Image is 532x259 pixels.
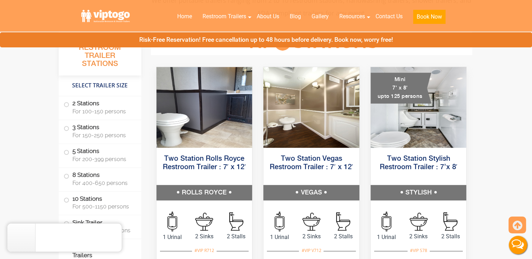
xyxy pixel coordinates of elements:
span: 1 Urinal [371,233,403,241]
h4: Select Trailer Size [59,79,141,92]
label: 10 Stations [64,192,136,213]
img: an icon of stall [443,212,457,231]
div: Mini 7' x 8' upto 125 persons [371,73,431,104]
label: 2 Stations [64,96,136,118]
img: an icon of urinal [275,212,284,231]
h5: VEGAS [263,185,359,200]
span: 2 Sinks [295,232,327,241]
button: Book Now [413,10,446,24]
span: For 100-150 persons [72,108,133,115]
img: an icon of stall [229,212,243,231]
a: Two Station Stylish Restroom Trailer : 7’x 8′ [379,155,457,171]
label: 8 Stations [64,168,136,190]
a: About Us [251,9,284,24]
img: Side view of two station restroom trailer with separate doors for males and females [156,67,252,148]
h5: ROLLS ROYCE [156,185,252,200]
div: #VIP V712 [299,246,323,255]
a: Restroom Trailers [197,9,251,24]
button: Live Chat [504,231,532,259]
a: Two Station Vegas Restroom Trailer : 7′ x 12′ [270,155,353,171]
h5: STYLISH [371,185,467,200]
img: an icon of urinal [382,212,391,231]
h3: VIP Stations [234,33,388,52]
span: For 200-399 persons [72,156,133,162]
span: 1 Urinal [156,233,188,241]
a: Resources [334,9,370,24]
span: For 400-650 persons [72,180,133,186]
div: #VIP S78 [408,246,430,255]
img: an icon of stall [336,212,350,231]
span: 2 Sinks [403,232,435,241]
span: 2 Stalls [327,232,359,241]
span: For 500-1150 persons [72,203,133,210]
span: 2 Stalls [435,232,467,241]
label: Sink Trailer [64,215,136,237]
a: Two Station Rolls Royce Restroom Trailer : 7′ x 12′ [162,155,246,171]
h3: All Portable Restroom Trailer Stations [59,33,141,75]
label: 3 Stations [64,120,136,142]
label: 5 Stations [64,144,136,166]
div: #VIP R712 [192,246,217,255]
span: For 150-250 persons [72,132,133,139]
img: an icon of sink [302,213,320,231]
span: 2 Stalls [220,232,252,241]
img: Side view of two station restroom trailer with separate doors for males and females [263,67,359,148]
a: Gallery [306,9,334,24]
img: an icon of sink [195,213,213,231]
a: Blog [284,9,306,24]
img: an icon of sink [410,213,428,231]
a: Book Now [408,9,451,28]
span: 1 Urinal [263,233,295,241]
span: 2 Sinks [188,232,220,241]
img: an icon of urinal [167,212,177,231]
a: Home [172,9,197,24]
img: A mini restroom trailer with two separate stations and separate doors for males and females [371,67,467,148]
a: Contact Us [370,9,408,24]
